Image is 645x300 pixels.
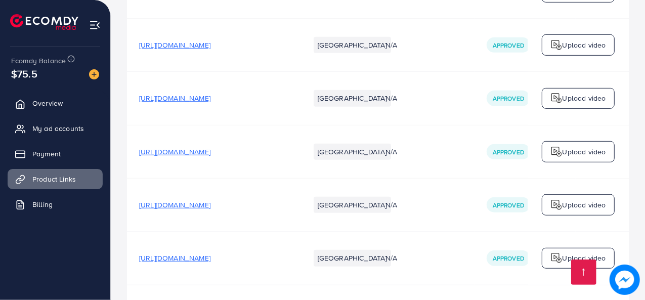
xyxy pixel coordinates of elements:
[563,39,606,51] p: Upload video
[385,200,397,210] span: N/A
[32,149,61,159] span: Payment
[550,199,563,211] img: logo
[139,147,210,157] span: [URL][DOMAIN_NAME]
[493,41,524,50] span: Approved
[32,199,53,209] span: Billing
[314,90,391,106] li: [GEOGRAPHIC_DATA]
[8,93,103,113] a: Overview
[610,265,640,295] img: image
[563,199,606,211] p: Upload video
[493,94,524,103] span: Approved
[550,146,563,158] img: logo
[314,144,391,160] li: [GEOGRAPHIC_DATA]
[563,92,606,104] p: Upload video
[493,201,524,209] span: Approved
[550,252,563,264] img: logo
[8,194,103,215] a: Billing
[11,66,37,81] span: $75.5
[8,169,103,189] a: Product Links
[550,39,563,51] img: logo
[89,69,99,79] img: image
[32,123,84,134] span: My ad accounts
[11,56,66,66] span: Ecomdy Balance
[314,37,391,53] li: [GEOGRAPHIC_DATA]
[8,118,103,139] a: My ad accounts
[493,254,524,263] span: Approved
[139,93,210,103] span: [URL][DOMAIN_NAME]
[139,40,210,50] span: [URL][DOMAIN_NAME]
[32,98,63,108] span: Overview
[8,144,103,164] a: Payment
[493,148,524,156] span: Approved
[385,147,397,157] span: N/A
[32,174,76,184] span: Product Links
[139,253,210,263] span: [URL][DOMAIN_NAME]
[314,250,391,266] li: [GEOGRAPHIC_DATA]
[563,252,606,264] p: Upload video
[385,93,397,103] span: N/A
[563,146,606,158] p: Upload video
[385,253,397,263] span: N/A
[385,40,397,50] span: N/A
[314,197,391,213] li: [GEOGRAPHIC_DATA]
[10,14,78,30] img: logo
[550,92,563,104] img: logo
[89,19,101,31] img: menu
[139,200,210,210] span: [URL][DOMAIN_NAME]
